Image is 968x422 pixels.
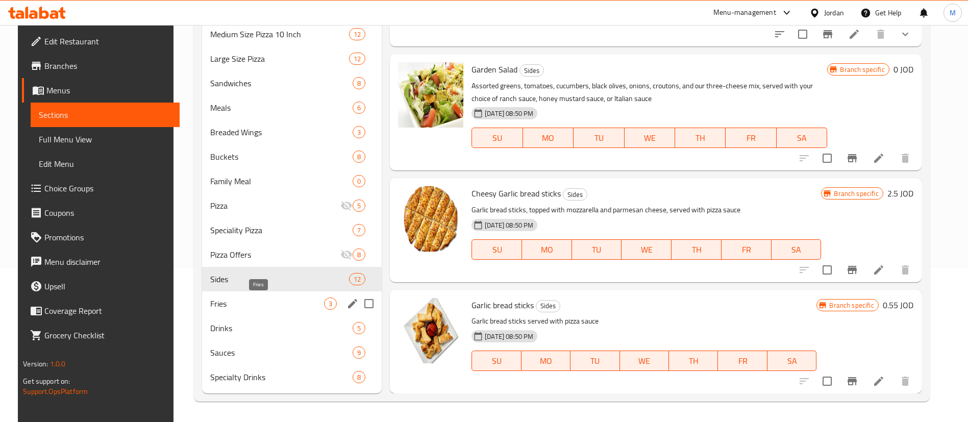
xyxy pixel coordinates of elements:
[353,371,365,383] div: items
[22,201,180,225] a: Coupons
[563,188,587,201] div: Sides
[887,186,913,201] h6: 2.5 JOD
[345,296,360,311] button: edit
[625,128,675,148] button: WE
[471,351,521,371] button: SU
[325,299,336,309] span: 3
[44,60,171,72] span: Branches
[210,151,353,163] div: Buckets
[899,28,911,40] svg: Show Choices
[893,22,917,46] button: show more
[210,200,340,212] div: Pizza
[718,351,767,371] button: FR
[816,147,838,169] span: Select to update
[340,249,353,261] svg: Inactive section
[44,207,171,219] span: Coupons
[730,131,772,145] span: FR
[31,127,180,152] a: Full Menu View
[210,53,349,65] span: Large Size Pizza
[572,239,622,260] button: TU
[471,297,534,313] span: Garlic bread sticks
[353,200,365,212] div: items
[353,348,365,358] span: 9
[210,175,353,187] span: Family Meal
[39,133,171,145] span: Full Menu View
[353,201,365,211] span: 5
[626,242,667,257] span: WE
[210,77,353,89] span: Sandwiches
[202,340,382,365] div: Sauces9
[210,371,353,383] span: Specialty Drinks
[672,239,722,260] button: TH
[22,225,180,250] a: Promotions
[840,146,864,170] button: Branch-specific-item
[210,28,349,40] span: Medium Size Pizza 10 Inch
[629,131,671,145] span: WE
[353,102,365,114] div: items
[679,131,722,145] span: TH
[44,231,171,243] span: Promotions
[23,375,70,388] span: Get support on:
[476,131,518,145] span: SU
[523,128,574,148] button: MO
[210,224,353,236] div: Speciality Pizza
[44,329,171,341] span: Grocery Checklist
[840,369,864,393] button: Branch-specific-item
[471,80,827,105] p: Assorted greens, tomatoes, cucumbers, black olives, onions, croutons, and our three-cheese mix, s...
[353,249,365,261] div: items
[398,186,463,252] img: Cheesy Garlic bread sticks
[23,357,48,370] span: Version:
[767,22,792,46] button: sort-choices
[536,300,560,312] span: Sides
[873,264,885,276] a: Edit menu item
[353,250,365,260] span: 8
[202,46,382,71] div: Large Size Pizza12
[44,35,171,47] span: Edit Restaurant
[353,175,365,187] div: items
[202,95,382,120] div: Meals6
[340,200,353,212] svg: Inactive section
[202,144,382,169] div: Buckets8
[570,351,619,371] button: TU
[210,126,353,138] span: Breaded Wings
[31,103,180,127] a: Sections
[22,274,180,299] a: Upsell
[350,54,365,64] span: 12
[726,242,767,257] span: FR
[44,256,171,268] span: Menu disclaimer
[353,77,365,89] div: items
[22,29,180,54] a: Edit Restaurant
[353,152,365,162] span: 8
[471,239,522,260] button: SU
[563,189,587,201] span: Sides
[210,102,353,114] span: Meals
[893,62,913,77] h6: 0 JOD
[868,22,893,46] button: delete
[471,204,821,216] p: Garlic bread sticks, topped with mozzarella and parmesan cheese, served with pizza sauce
[202,365,382,389] div: Specialty Drinks8
[353,324,365,333] span: 5
[575,354,615,368] span: TU
[950,7,956,18] span: M
[353,226,365,235] span: 7
[676,242,717,257] span: TH
[353,79,365,88] span: 8
[46,84,171,96] span: Menus
[202,218,382,242] div: Speciality Pizza7
[792,23,813,45] span: Select to update
[210,249,340,261] div: Pizza Offers
[873,152,885,164] a: Edit menu item
[527,131,569,145] span: MO
[722,354,763,368] span: FR
[848,28,860,40] a: Edit menu item
[722,239,772,260] button: FR
[353,373,365,382] span: 8
[210,322,353,334] span: Drinks
[350,30,365,39] span: 12
[202,193,382,218] div: Pizza5
[202,22,382,46] div: Medium Size Pizza 10 Inch12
